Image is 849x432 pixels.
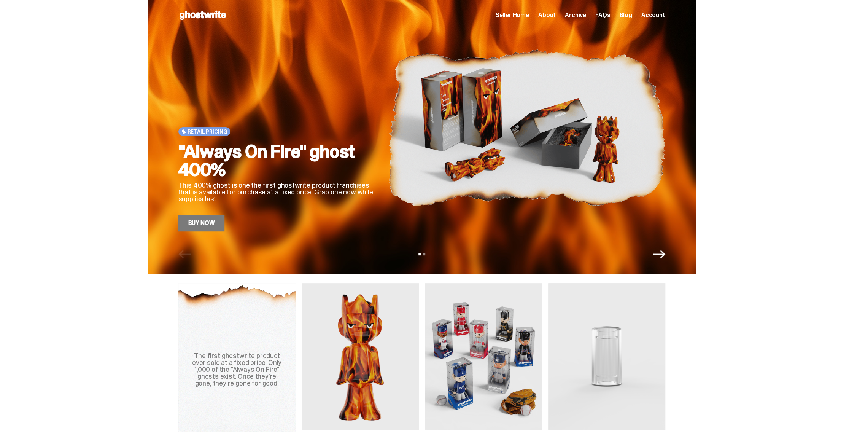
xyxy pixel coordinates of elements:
img: Game Face (2025) [425,283,542,430]
img: "Always On Fire" ghost 400% [388,24,665,231]
a: About [538,12,556,18]
a: Blog [619,12,632,18]
div: The first ghostwrite product ever sold at a fixed price. Only 1,000 of the "Always On Fire" ghost... [188,352,286,387]
button: Next [653,248,665,260]
a: Archive [565,12,586,18]
img: Display Case for 100% ghosts [548,283,665,430]
p: This 400% ghost is one the first ghostwrite product franchises that is available for purchase at ... [178,182,376,202]
button: View slide 1 [418,253,421,255]
img: Always On Fire [302,283,419,430]
a: Buy Now [178,215,225,231]
button: View slide 2 [423,253,425,255]
h2: "Always On Fire" ghost 400% [178,142,376,179]
span: Retail Pricing [188,129,227,135]
a: Seller Home [496,12,529,18]
a: FAQs [595,12,610,18]
a: Account [641,12,665,18]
